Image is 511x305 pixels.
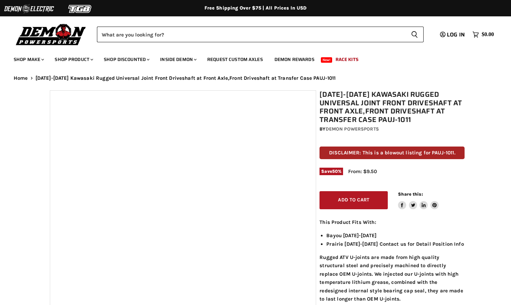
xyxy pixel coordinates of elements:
[202,52,268,66] a: Request Custom Axles
[9,50,492,66] ul: Main menu
[326,240,465,248] li: Prairie [DATE]-[DATE] Contact us for Detail Position Info
[3,2,55,15] img: Demon Electric Logo 2
[14,75,28,81] a: Home
[14,22,88,46] img: Demon Powersports
[482,31,494,38] span: $0.00
[321,57,332,63] span: New!
[320,125,465,133] div: by
[469,30,497,40] a: $0.00
[49,52,97,66] a: Shop Product
[437,32,469,38] a: Log in
[320,90,465,124] h1: [DATE]-[DATE] Kawasaki Rugged Universal Joint Front Driveshaft at Front Axle,Front Driveshaft at ...
[326,231,465,240] li: Bayou [DATE]-[DATE]
[348,168,377,174] span: From: $9.50
[330,52,364,66] a: Race Kits
[9,52,48,66] a: Shop Make
[398,191,439,209] aside: Share this:
[406,27,424,42] button: Search
[320,191,388,209] button: Add to cart
[447,30,465,39] span: Log in
[97,27,406,42] input: Search
[97,27,424,42] form: Product
[338,197,369,203] span: Add to cart
[398,192,423,197] span: Share this:
[269,52,320,66] a: Demon Rewards
[36,75,336,81] span: [DATE]-[DATE] Kawasaki Rugged Universal Joint Front Driveshaft at Front Axle,Front Driveshaft at ...
[320,147,465,159] p: DISCLAIMER: This is a blowout listing for PAUJ-1011.
[326,126,379,132] a: Demon Powersports
[155,52,201,66] a: Inside Demon
[99,52,154,66] a: Shop Discounted
[55,2,106,15] img: TGB Logo 2
[320,218,465,303] div: Rugged ATV U-joints are made from high quality structural steel and precisely machined to directl...
[320,168,343,175] span: Save %
[332,169,338,174] span: 50
[320,218,465,226] p: This Product Fits With:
